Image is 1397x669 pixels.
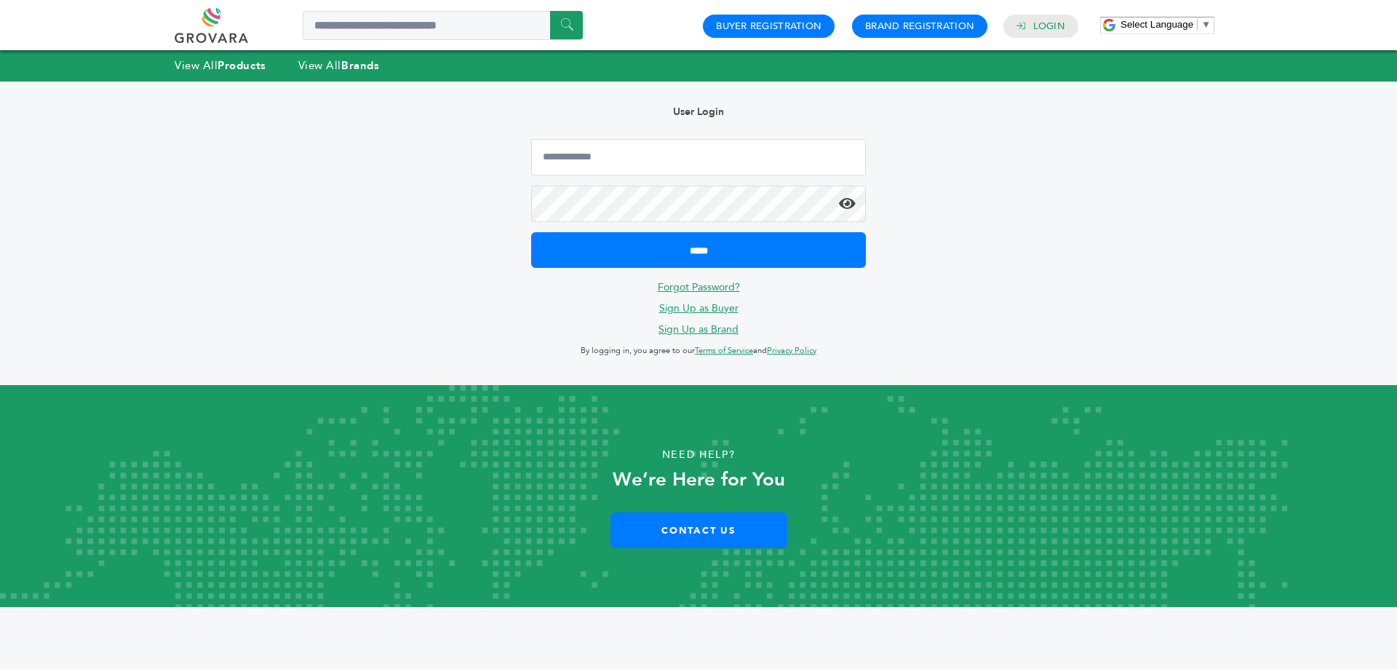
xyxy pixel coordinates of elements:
strong: Brands [341,58,379,73]
p: By logging in, you agree to our and [531,342,866,360]
a: Forgot Password? [658,280,740,294]
span: ▼ [1201,19,1211,30]
input: Search a product or brand... [303,11,583,40]
a: View AllBrands [298,58,380,73]
b: User Login [673,105,724,119]
a: Terms of Service [695,345,753,356]
input: Password [531,186,866,222]
a: View AllProducts [175,58,266,73]
a: Login [1033,20,1065,33]
a: Brand Registration [865,20,974,33]
span: Select Language [1121,19,1193,30]
strong: Products [218,58,266,73]
a: Sign Up as Buyer [659,301,739,315]
a: Privacy Policy [767,345,816,356]
strong: We’re Here for You [613,467,785,493]
a: Select Language​ [1121,19,1211,30]
a: Buyer Registration [716,20,821,33]
a: Contact Us [610,512,787,548]
p: Need Help? [70,444,1327,466]
input: Email Address [531,139,866,175]
a: Sign Up as Brand [658,322,739,336]
span: ​ [1197,19,1198,30]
